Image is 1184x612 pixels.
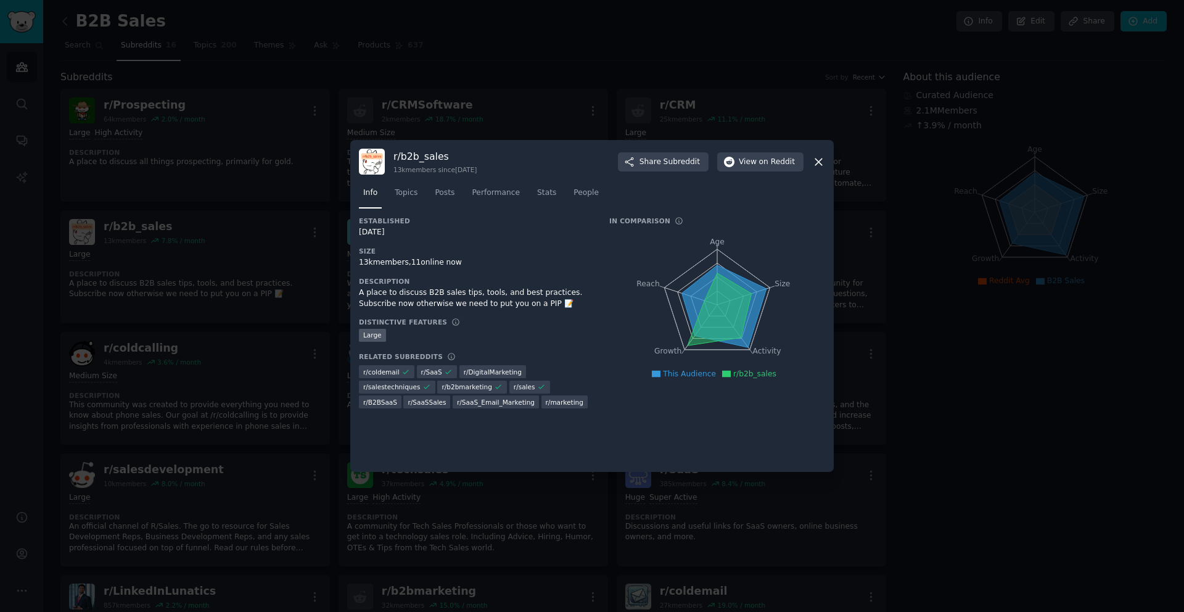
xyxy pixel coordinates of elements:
span: on Reddit [759,157,795,168]
h3: In Comparison [609,217,670,225]
a: Stats [533,183,561,209]
span: r/ marketing [546,398,583,407]
span: This Audience [663,370,716,378]
div: [DATE] [359,227,592,238]
button: Viewon Reddit [717,152,804,172]
span: r/ sales [514,382,535,391]
div: 13k members since [DATE] [393,165,477,174]
h3: r/ b2b_sales [393,150,477,163]
tspan: Size [775,279,790,288]
a: Topics [390,183,422,209]
h3: Description [359,277,592,286]
a: Posts [430,183,459,209]
tspan: Activity [753,347,781,356]
span: r/ B2BSaaS [363,398,397,407]
div: A place to discuss B2B sales tips, tools, and best practices. Subscribe now otherwise we need to ... [359,287,592,309]
span: r/ coldemail [363,368,400,376]
a: People [569,183,603,209]
h3: Established [359,217,592,225]
span: Share [639,157,700,168]
tspan: Age [710,238,725,246]
span: Stats [537,188,556,199]
h3: Related Subreddits [359,352,443,361]
span: r/ DigitalMarketing [464,368,522,376]
span: r/ SaaSSales [408,398,446,407]
span: Performance [472,188,520,199]
button: ShareSubreddit [618,152,709,172]
span: Subreddit [664,157,700,168]
span: r/ b2bmarketing [442,382,491,391]
div: 13k members, 11 online now [359,257,592,268]
span: r/ salestechniques [363,382,420,391]
a: Performance [467,183,524,209]
h3: Distinctive Features [359,318,447,326]
span: Posts [435,188,454,199]
tspan: Growth [654,347,681,356]
span: r/ SaaS [421,368,442,376]
span: People [573,188,599,199]
span: View [739,157,795,168]
tspan: Reach [636,279,660,288]
h3: Size [359,247,592,255]
span: Topics [395,188,417,199]
a: Info [359,183,382,209]
span: r/ SaaS_Email_Marketing [457,398,535,407]
span: r/b2b_sales [733,370,776,378]
img: b2b_sales [359,149,385,175]
span: Info [363,188,377,199]
div: Large [359,329,386,342]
